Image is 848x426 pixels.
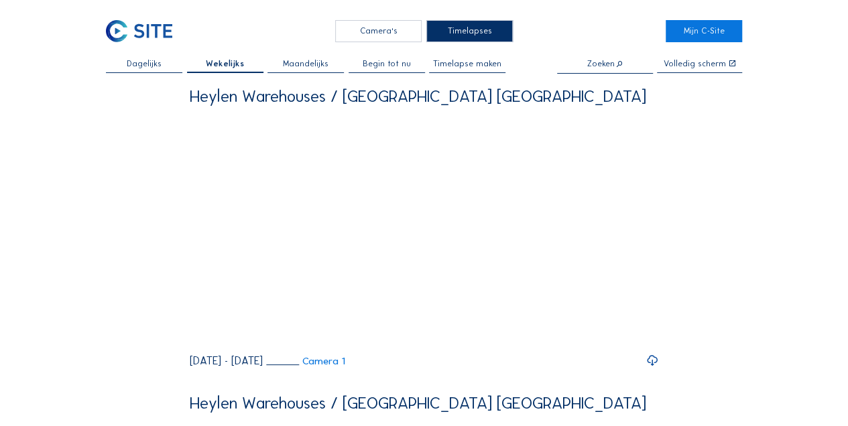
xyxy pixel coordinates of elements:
img: C-SITE Logo [106,20,172,42]
span: Timelapse maken [433,60,501,68]
a: Camera 1 [266,356,345,366]
video: Your browser does not support the video tag. [190,113,659,347]
span: Dagelijks [127,60,162,68]
a: Mijn C-Site [666,20,742,42]
div: Timelapses [426,20,513,42]
div: Heylen Warehouses / [GEOGRAPHIC_DATA] [GEOGRAPHIC_DATA] [190,88,646,105]
div: Volledig scherm [664,60,726,68]
div: Heylen Warehouses / [GEOGRAPHIC_DATA] [GEOGRAPHIC_DATA] [190,395,646,412]
a: C-SITE Logo [106,20,182,42]
div: Camera's [335,20,422,42]
span: Wekelijks [206,60,244,68]
div: [DATE] - [DATE] [190,356,263,366]
span: Begin tot nu [363,60,411,68]
span: Maandelijks [283,60,328,68]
